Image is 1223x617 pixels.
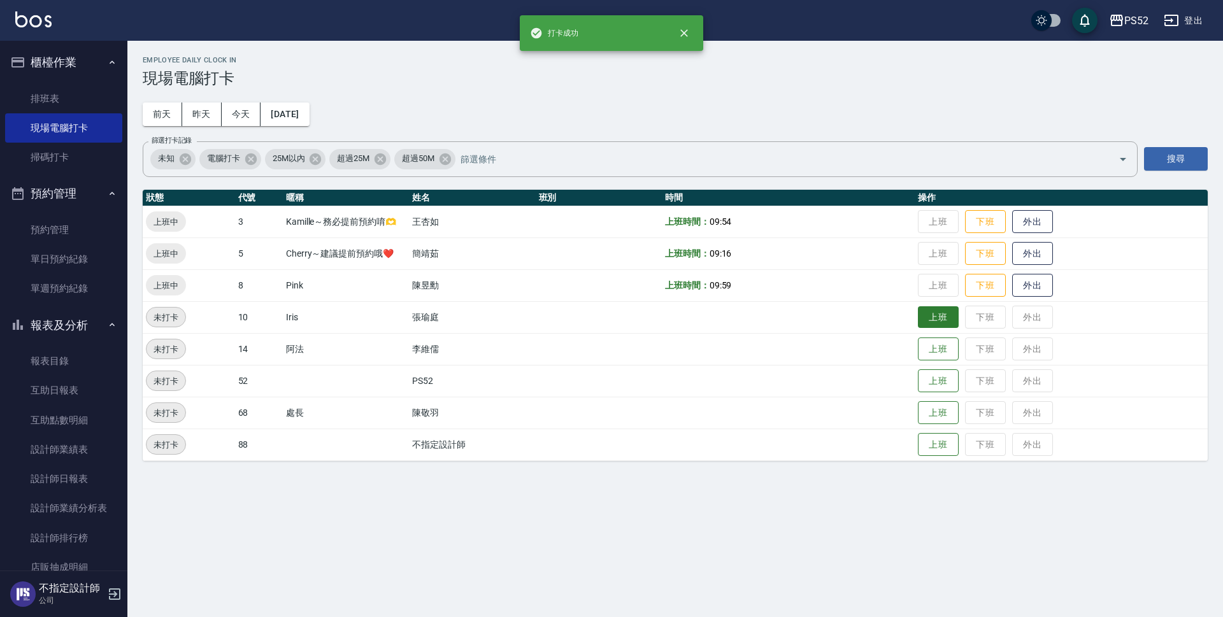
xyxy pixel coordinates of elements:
[1012,242,1053,266] button: 外出
[5,346,122,376] a: 報表目錄
[5,553,122,582] a: 店販抽成明細
[15,11,52,27] img: Logo
[283,397,409,429] td: 處長
[409,269,535,301] td: 陳昱勳
[5,215,122,245] a: 預約管理
[5,493,122,523] a: 設計師業績分析表
[143,69,1208,87] h3: 現場電腦打卡
[222,103,261,126] button: 今天
[235,397,283,429] td: 68
[5,376,122,405] a: 互助日報表
[283,269,409,301] td: Pink
[918,306,959,329] button: 上班
[710,248,732,259] span: 09:16
[150,152,182,165] span: 未知
[147,438,185,451] span: 未打卡
[5,177,122,210] button: 預約管理
[409,429,535,460] td: 不指定設計師
[5,46,122,79] button: 櫃檯作業
[662,190,915,206] th: 時間
[670,19,698,47] button: close
[235,333,283,365] td: 14
[918,369,959,393] button: 上班
[39,582,104,595] h5: 不指定設計師
[965,274,1006,297] button: 下班
[283,238,409,269] td: Cherry～建議提前預約哦❤️
[235,301,283,333] td: 10
[457,148,1096,170] input: 篩選條件
[329,149,390,169] div: 超過25M
[665,216,710,227] b: 上班時間：
[261,103,309,126] button: [DATE]
[5,464,122,493] a: 設計師日報表
[146,215,186,229] span: 上班中
[536,190,662,206] th: 班別
[283,190,409,206] th: 暱稱
[409,190,535,206] th: 姓名
[235,365,283,397] td: 52
[918,433,959,457] button: 上班
[394,149,455,169] div: 超過50M
[5,84,122,113] a: 排班表
[147,343,185,356] span: 未打卡
[182,103,222,126] button: 昨天
[5,309,122,342] button: 報表及分析
[409,365,535,397] td: PS52
[150,149,196,169] div: 未知
[710,280,732,290] span: 09:59
[152,136,192,145] label: 篩選打卡記錄
[409,397,535,429] td: 陳敬羽
[39,595,104,606] p: 公司
[147,406,185,420] span: 未打卡
[1104,8,1154,34] button: PS52
[283,333,409,365] td: 阿法
[918,401,959,425] button: 上班
[1159,9,1208,32] button: 登出
[965,210,1006,234] button: 下班
[1113,149,1133,169] button: Open
[915,190,1208,206] th: 操作
[146,279,186,292] span: 上班中
[235,429,283,460] td: 88
[5,143,122,172] a: 掃碼打卡
[147,311,185,324] span: 未打卡
[1144,147,1208,171] button: 搜尋
[283,301,409,333] td: Iris
[143,190,235,206] th: 狀態
[235,238,283,269] td: 5
[1012,274,1053,297] button: 外出
[965,242,1006,266] button: 下班
[409,333,535,365] td: 李維儒
[1012,210,1053,234] button: 外出
[409,238,535,269] td: 簡靖茹
[235,269,283,301] td: 8
[918,337,959,361] button: 上班
[235,206,283,238] td: 3
[665,248,710,259] b: 上班時間：
[5,274,122,303] a: 單週預約紀錄
[409,301,535,333] td: 張瑜庭
[5,435,122,464] a: 設計師業績表
[409,206,535,238] td: 王杏如
[5,406,122,435] a: 互助點數明細
[1124,13,1148,29] div: PS52
[199,149,261,169] div: 電腦打卡
[5,113,122,143] a: 現場電腦打卡
[5,245,122,274] a: 單日預約紀錄
[283,206,409,238] td: Kamille～務必提前預約唷🫶
[146,247,186,260] span: 上班中
[265,149,326,169] div: 25M以內
[530,27,578,39] span: 打卡成功
[147,374,185,388] span: 未打卡
[265,152,313,165] span: 25M以內
[394,152,442,165] span: 超過50M
[10,581,36,607] img: Person
[199,152,248,165] span: 電腦打卡
[710,216,732,227] span: 09:54
[143,56,1208,64] h2: Employee Daily Clock In
[329,152,377,165] span: 超過25M
[665,280,710,290] b: 上班時間：
[143,103,182,126] button: 前天
[235,190,283,206] th: 代號
[5,523,122,553] a: 設計師排行榜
